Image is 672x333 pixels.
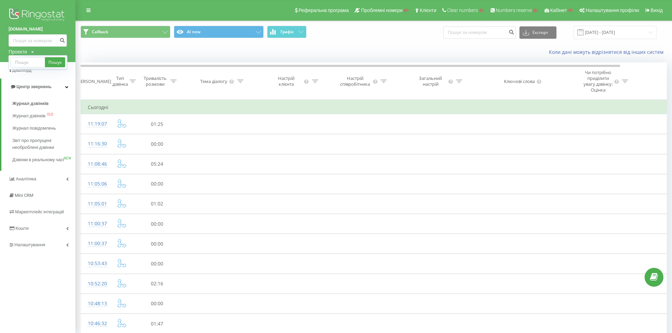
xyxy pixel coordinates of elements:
[88,197,101,211] div: 11:05:01
[12,156,64,163] span: Дзвінки в реальному часі
[12,68,32,73] span: Дашборд
[16,176,36,181] span: Аналiтика
[136,234,179,254] td: 00:00
[414,75,447,87] div: Загальний настрій
[12,110,75,122] a: Журнал дзвінківOLD
[88,257,101,270] div: 10:53:43
[12,112,45,119] span: Журнал дзвінків
[112,75,128,87] div: Тип дзвінка
[12,97,75,110] a: Журнал дзвінків
[651,8,663,13] span: Вихід
[15,193,33,198] span: Mini CRM
[361,8,403,13] span: Проблемні номери
[136,194,179,214] td: 01:02
[12,137,72,151] span: Звіт про пропущені необроблені дзвінки
[15,226,28,231] span: Кошти
[9,34,67,47] input: Пошук за номером
[299,8,349,13] span: Реферальна програма
[1,79,75,95] a: Центр звернень
[270,75,302,87] div: Настрій клієнта
[447,8,478,13] span: Clear numbers
[504,79,535,84] div: Ключові слова
[9,48,27,55] div: Проекти
[9,7,67,24] img: Ringostat logo
[81,26,170,38] button: Callback
[88,217,101,230] div: 11:00:37
[12,122,75,134] a: Журнал повідомлень
[88,277,101,290] div: 10:52:20
[586,8,639,13] span: Налаштування профілю
[88,317,101,330] div: 10:46:32
[136,254,179,274] td: 00:00
[11,57,45,67] input: Пошук
[15,209,64,214] span: Маркетплейс інтеграцій
[267,26,307,38] button: Графік
[14,242,45,247] span: Налаштування
[496,8,532,13] span: Numbers reserve
[136,294,179,313] td: 00:00
[9,26,67,33] a: [DOMAIN_NAME]
[200,79,227,84] div: Тема діалогу
[88,237,101,250] div: 11:00:37
[92,29,108,35] span: Callback
[12,134,75,154] a: Звіт про пропущені необроблені дзвінки
[12,154,75,166] a: Дзвінки в реальному часіNEW
[136,134,179,154] td: 00:00
[88,157,101,171] div: 11:08:46
[136,154,179,174] td: 05:24
[420,8,436,13] span: Клієнти
[339,75,372,87] div: Настрій співробітника
[136,114,179,134] td: 01:25
[142,75,169,87] div: Тривалість розмови
[88,137,101,151] div: 11:16:30
[88,177,101,191] div: 11:05:06
[443,26,516,39] input: Пошук за номером
[519,26,556,39] button: Експорт
[136,214,179,234] td: 00:00
[12,100,49,107] span: Журнал дзвінків
[88,297,101,310] div: 10:48:13
[45,57,65,67] a: Пошук
[76,79,111,84] div: [PERSON_NAME]
[136,174,179,194] td: 00:00
[584,70,613,93] div: Чи потрібно приділити увагу дзвінку: Оцінка
[136,274,179,294] td: 02:16
[549,49,667,55] a: Коли дані можуть відрізнятися вiд інших систем
[280,29,294,34] span: Графік
[88,117,101,131] div: 11:19:07
[550,8,567,13] span: Кабінет
[12,125,56,132] span: Журнал повідомлень
[174,26,264,38] button: AI new
[16,84,51,89] span: Центр звернень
